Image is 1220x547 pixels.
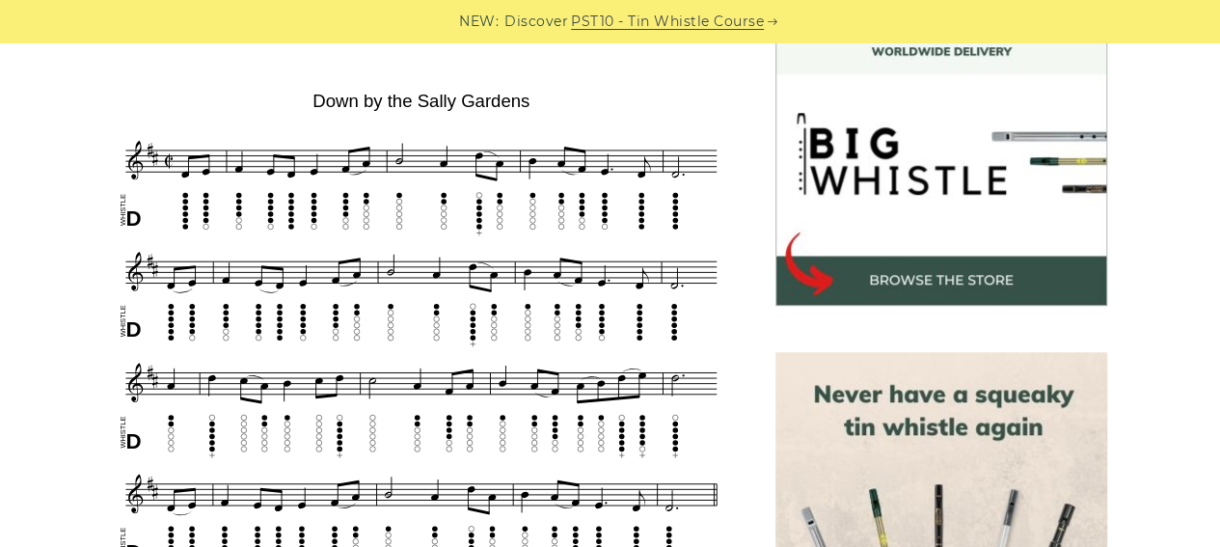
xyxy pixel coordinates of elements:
a: PST10 - Tin Whistle Course [571,11,764,33]
span: Discover [504,11,568,33]
span: NEW: [459,11,499,33]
